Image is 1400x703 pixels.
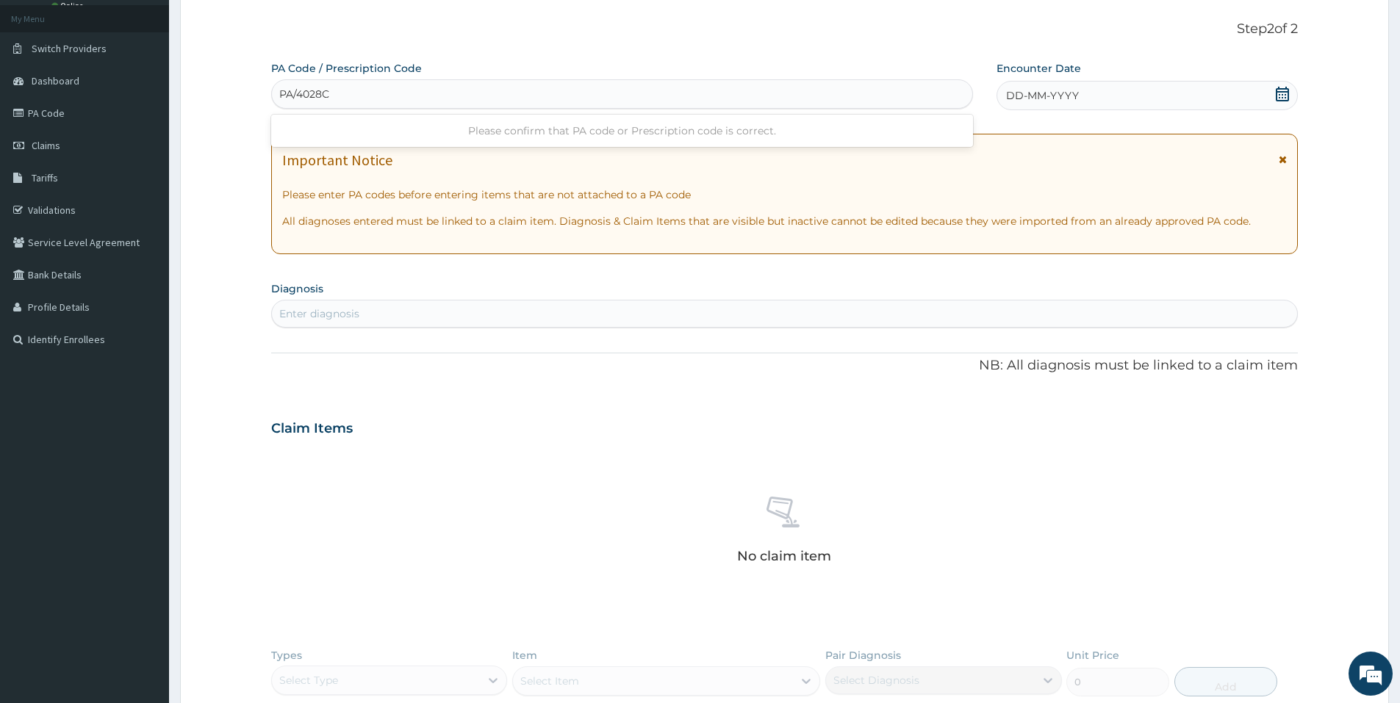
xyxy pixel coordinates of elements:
[271,118,973,144] div: Please confirm that PA code or Prescription code is correct.
[279,306,359,321] div: Enter diagnosis
[76,82,247,101] div: Chat with us now
[27,73,60,110] img: d_794563401_company_1708531726252_794563401
[32,139,60,152] span: Claims
[282,152,392,168] h1: Important Notice
[271,61,422,76] label: PA Code / Prescription Code
[32,171,58,184] span: Tariffs
[282,187,1287,202] p: Please enter PA codes before entering items that are not attached to a PA code
[51,1,87,11] a: Online
[271,421,353,437] h3: Claim Items
[997,61,1081,76] label: Encounter Date
[85,185,203,334] span: We're online!
[7,401,280,453] textarea: Type your message and hit 'Enter'
[282,214,1287,228] p: All diagnoses entered must be linked to a claim item. Diagnosis & Claim Items that are visible bu...
[271,281,323,296] label: Diagnosis
[241,7,276,43] div: Minimize live chat window
[1006,88,1079,103] span: DD-MM-YYYY
[32,42,107,55] span: Switch Providers
[32,74,79,87] span: Dashboard
[271,21,1298,37] p: Step 2 of 2
[737,549,831,563] p: No claim item
[271,356,1298,375] p: NB: All diagnosis must be linked to a claim item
